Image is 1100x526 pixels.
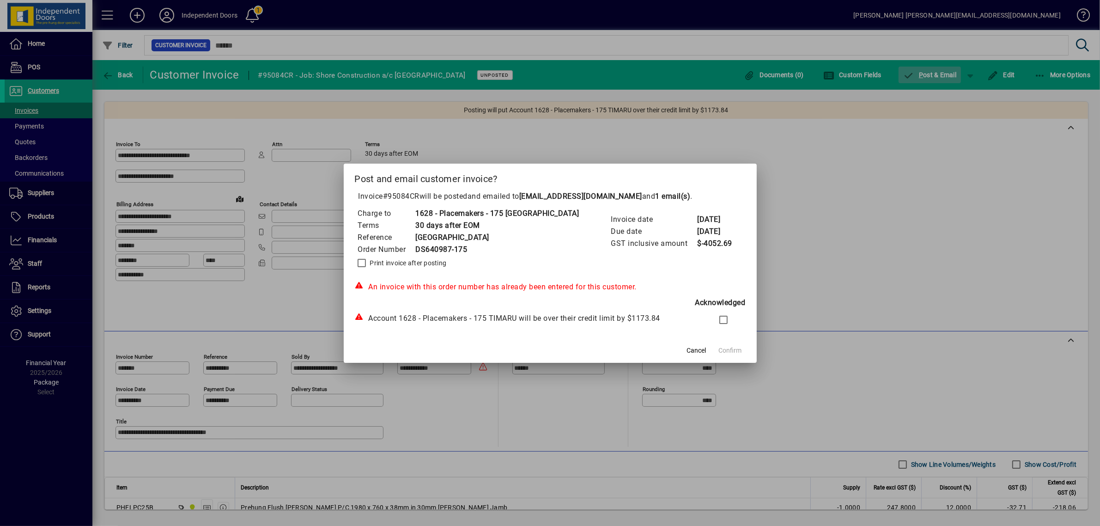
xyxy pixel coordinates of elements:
[358,232,415,244] td: Reference
[519,192,642,201] b: [EMAIL_ADDRESS][DOMAIN_NAME]
[383,192,419,201] span: #95084CR
[415,244,579,256] td: DS640987-175
[697,226,734,238] td: [DATE]
[682,343,711,359] button: Cancel
[611,226,697,238] td: Due date
[611,214,697,226] td: Invoice date
[358,220,415,232] td: Terms
[415,220,579,232] td: 30 days after EOM
[656,192,691,201] b: 1 email(s)
[697,214,734,226] td: [DATE]
[611,238,697,250] td: GST inclusive amount
[355,281,746,293] div: An invoice with this order number has already been entered for this customer.
[468,192,691,201] span: and emailed to
[415,208,579,220] td: 1628 - Placemakers - 175 [GEOGRAPHIC_DATA]
[415,232,579,244] td: [GEOGRAPHIC_DATA]
[355,313,701,324] div: Account 1628 - Placemakers - 175 TIMARU will be over their credit limit by $1173.84
[355,297,746,308] div: Acknowledged
[368,258,447,268] label: Print invoice after posting
[642,192,691,201] span: and
[358,244,415,256] td: Order Number
[344,164,757,190] h2: Post and email customer invoice?
[358,208,415,220] td: Charge to
[355,191,746,202] p: Invoice will be posted .
[687,346,706,355] span: Cancel
[697,238,734,250] td: $-4052.69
